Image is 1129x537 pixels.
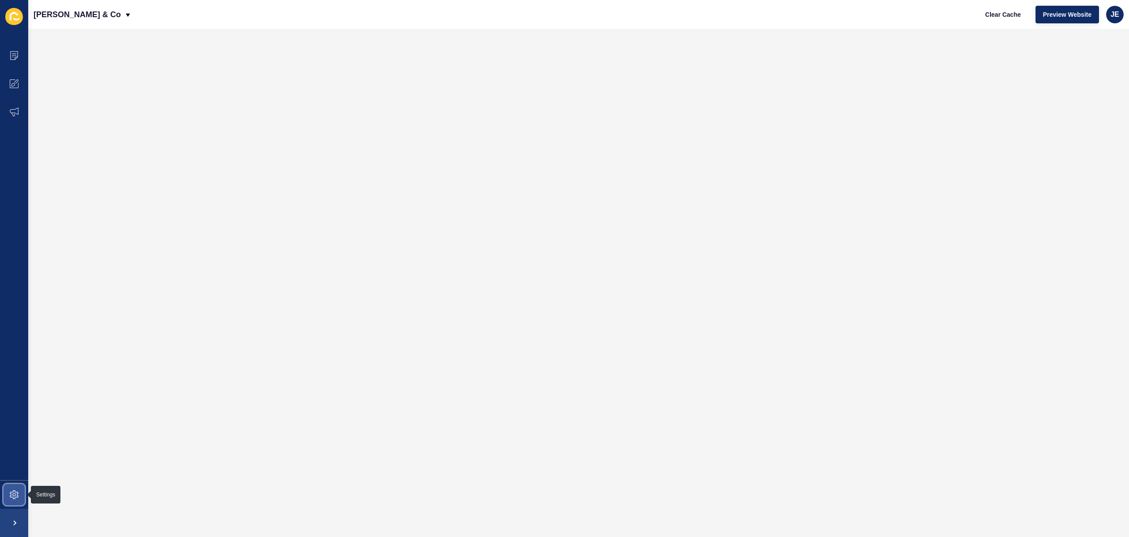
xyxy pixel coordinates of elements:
span: JE [1110,10,1119,19]
div: Settings [36,491,55,498]
button: Preview Website [1036,6,1099,23]
button: Clear Cache [978,6,1028,23]
span: Preview Website [1043,10,1092,19]
span: Clear Cache [985,10,1021,19]
p: [PERSON_NAME] & Co [34,4,121,26]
